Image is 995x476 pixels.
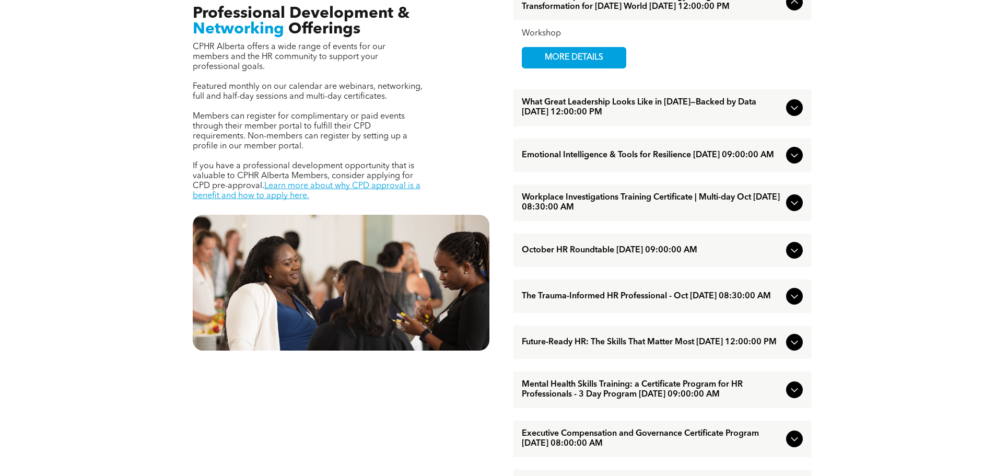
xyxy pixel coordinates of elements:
span: MORE DETAILS [533,48,615,68]
a: Learn more about why CPD approval is a benefit and how to apply here. [193,182,420,200]
span: Professional Development & [193,6,409,21]
span: What Great Leadership Looks Like in [DATE]—Backed by Data [DATE] 12:00:00 PM [522,98,782,118]
span: CPHR Alberta offers a wide range of events for our members and the HR community to support your p... [193,43,385,71]
span: Future-Ready HR: The Skills That Matter Most [DATE] 12:00:00 PM [522,338,782,347]
span: Networking [193,21,284,37]
a: MORE DETAILS [522,47,626,68]
span: The Trauma-Informed HR Professional - Oct [DATE] 08:30:00 AM [522,292,782,301]
span: Mental Health Skills Training: a Certificate Program for HR Professionals - 3 Day Program [DATE] ... [522,380,782,400]
div: Workshop [522,29,803,39]
span: Workplace Investigations Training Certificate | Multi-day Oct [DATE] 08:30:00 AM [522,193,782,213]
span: Executive Compensation and Governance Certificate Program [DATE] 08:00:00 AM [522,429,782,449]
span: If you have a professional development opportunity that is valuable to CPHR Alberta Members, cons... [193,162,414,190]
span: October HR Roundtable [DATE] 09:00:00 AM [522,246,782,256]
span: Offerings [288,21,360,37]
span: Emotional Intelligence & Tools for Resilience [DATE] 09:00:00 AM [522,150,782,160]
span: Featured monthly on our calendar are webinars, networking, full and half-day sessions and multi-d... [193,83,423,101]
span: Members can register for complimentary or paid events through their member portal to fulfill thei... [193,112,407,150]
